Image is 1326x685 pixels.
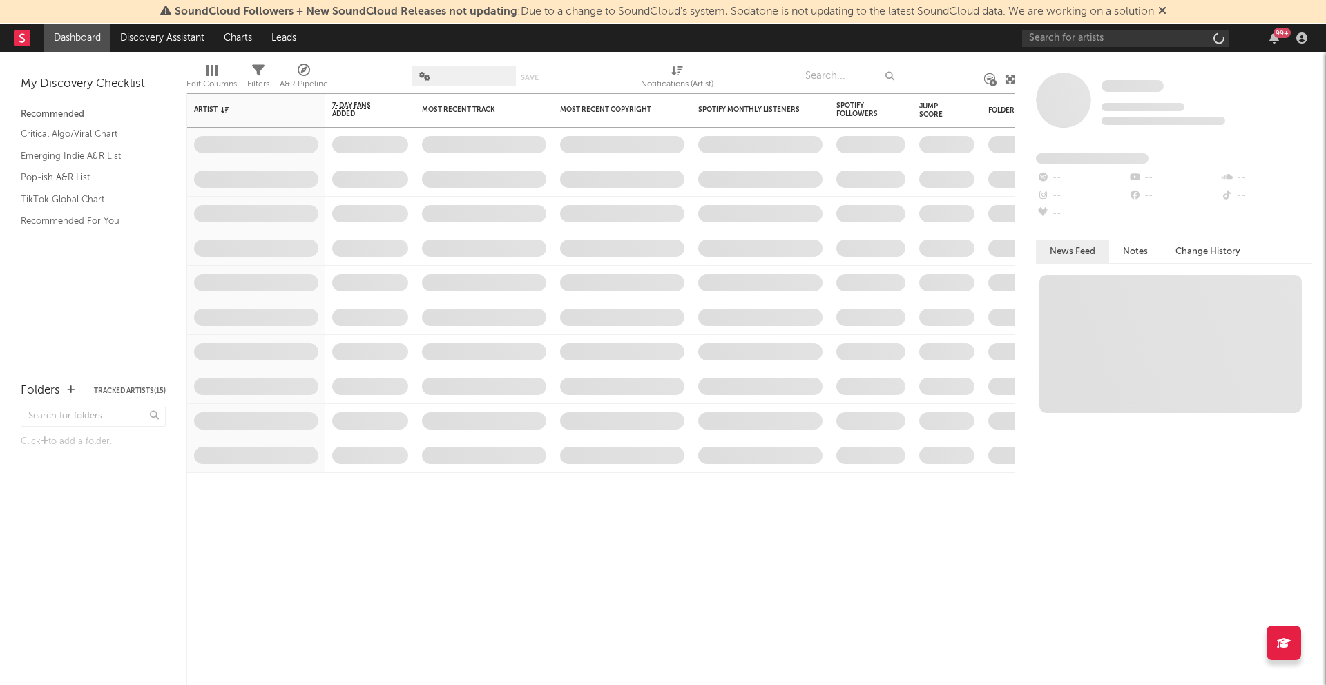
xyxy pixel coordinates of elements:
div: -- [1036,205,1128,223]
span: Some Artist [1102,80,1164,92]
div: Edit Columns [186,59,237,99]
span: Fans Added by Platform [1036,153,1149,164]
div: -- [1220,169,1312,187]
div: Filters [247,76,269,93]
div: Artist [194,106,298,114]
div: Edit Columns [186,76,237,93]
div: Click to add a folder. [21,434,166,450]
input: Search... [798,66,901,86]
span: Tracking Since: [DATE] [1102,103,1184,111]
div: Jump Score [919,102,954,119]
a: Recommended For You [21,213,152,229]
a: Emerging Indie A&R List [21,148,152,164]
div: Folders [21,383,60,399]
a: Discovery Assistant [110,24,214,52]
button: News Feed [1036,240,1109,263]
button: 99+ [1269,32,1279,44]
div: Most Recent Copyright [560,106,664,114]
div: Most Recent Track [422,106,526,114]
div: -- [1036,169,1128,187]
div: 99 + [1274,28,1291,38]
span: Dismiss [1158,6,1166,17]
div: A&R Pipeline [280,76,328,93]
div: -- [1220,187,1312,205]
div: -- [1128,169,1220,187]
button: Tracked Artists(15) [94,387,166,394]
span: : Due to a change to SoundCloud's system, Sodatone is not updating to the latest SoundCloud data.... [175,6,1154,17]
div: -- [1128,187,1220,205]
button: Save [521,74,539,81]
input: Search for folders... [21,407,166,427]
a: Some Artist [1102,79,1164,93]
span: 7-Day Fans Added [332,102,387,118]
a: Pop-ish A&R List [21,170,152,185]
div: -- [1036,187,1128,205]
div: Folders [988,106,1092,115]
a: Dashboard [44,24,110,52]
div: Notifications (Artist) [641,59,713,99]
input: Search for artists [1022,30,1229,47]
a: Critical Algo/Viral Chart [21,126,152,142]
div: Spotify Followers [836,102,885,118]
div: Recommended [21,106,166,123]
div: Filters [247,59,269,99]
span: SoundCloud Followers + New SoundCloud Releases not updating [175,6,517,17]
div: My Discovery Checklist [21,76,166,93]
span: 0 fans last week [1102,117,1225,125]
a: TikTok Global Chart [21,192,152,207]
div: Notifications (Artist) [641,76,713,93]
a: Leads [262,24,306,52]
div: A&R Pipeline [280,59,328,99]
div: Spotify Monthly Listeners [698,106,802,114]
a: Charts [214,24,262,52]
button: Change History [1162,240,1254,263]
button: Notes [1109,240,1162,263]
